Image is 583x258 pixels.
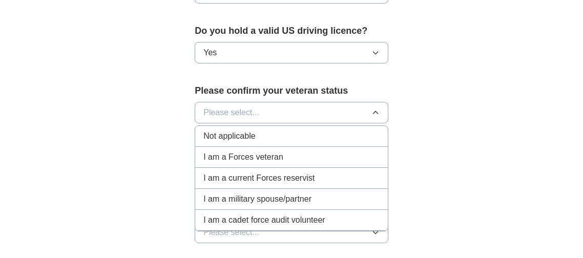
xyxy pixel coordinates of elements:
span: Please select... [203,106,259,119]
span: Yes [203,47,217,59]
span: I am a military spouse/partner [203,193,311,205]
span: Not applicable [203,130,255,142]
span: Please select... [203,226,259,239]
label: Do you hold a valid US driving licence? [195,24,388,38]
span: I am a cadet force audit volunteer [203,214,325,226]
label: Please confirm your veteran status [195,84,388,98]
button: Yes [195,42,388,63]
span: I am a current Forces reservist [203,172,315,184]
button: Please select... [195,222,388,243]
span: I am a Forces veteran [203,151,283,163]
button: Please select... [195,102,388,123]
